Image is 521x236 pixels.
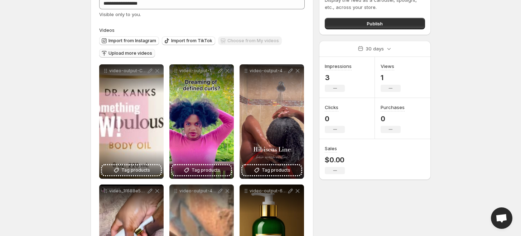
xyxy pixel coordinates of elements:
[325,18,425,29] button: Publish
[325,63,352,70] h3: Impressions
[99,27,115,33] span: Videos
[366,45,384,52] p: 30 days
[99,49,155,58] button: Upload more videos
[179,68,217,74] p: video-output-1C79933F-D9C6-4D80-B006-C8535373A026
[192,167,220,174] span: Tag products
[242,165,301,175] button: Tag products
[108,38,156,44] span: Import from Instagram
[381,104,405,111] h3: Purchases
[381,114,405,123] p: 0
[108,50,152,56] span: Upload more videos
[250,188,287,194] p: video-output-662C1CB1-A5DA-4B11-AB69-4A2363282410-1 1
[109,68,146,74] p: video-output-CC7B7C5A-5943-4613-925D-20B5ACFB4667-1
[99,11,141,17] span: Visible only to you.
[325,156,345,164] p: $0.00
[109,188,146,194] p: video_1f688e54-0074-40c0-97de-790b9bc8d70f
[325,145,337,152] h3: Sales
[381,63,394,70] h3: Views
[491,207,512,229] div: Open chat
[121,167,150,174] span: Tag products
[171,38,212,44] span: Import from TikTok
[367,20,383,27] span: Publish
[262,167,290,174] span: Tag products
[99,64,164,179] div: video-output-CC7B7C5A-5943-4613-925D-20B5ACFB4667-1Tag products
[169,64,234,179] div: video-output-1C79933F-D9C6-4D80-B006-C8535373A026Tag products
[179,188,217,194] p: video-output-472E0ED7-4FEA-424F-ADE9-841C74A638F0-1_035db12a-8d70-4fd6-947e-38e1bc4cfdd8
[325,73,352,82] p: 3
[172,165,231,175] button: Tag products
[325,114,345,123] p: 0
[99,36,159,45] button: Import from Instagram
[102,165,161,175] button: Tag products
[381,73,401,82] p: 1
[162,36,215,45] button: Import from TikTok
[250,68,287,74] p: video-output-47973D77-475E-42AF-BD71-E3420D83E019
[325,104,338,111] h3: Clicks
[240,64,304,179] div: video-output-47973D77-475E-42AF-BD71-E3420D83E019Tag products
